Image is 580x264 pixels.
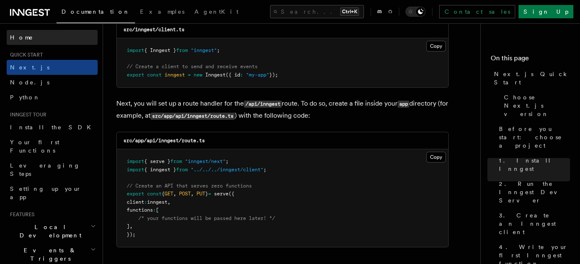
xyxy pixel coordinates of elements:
[214,191,229,197] span: serve
[167,199,170,205] span: ,
[188,72,191,78] span: =
[504,93,570,118] span: Choose Next.js version
[439,5,515,18] a: Contact sales
[127,199,144,205] span: client
[406,7,425,17] button: Toggle dark mode
[426,41,446,52] button: Copy
[197,191,205,197] span: PUT
[226,72,240,78] span: ({ id
[127,207,153,213] span: functions
[61,8,130,15] span: Documentation
[491,67,570,90] a: Next.js Quick Start
[7,90,98,105] a: Python
[147,191,162,197] span: const
[57,2,135,23] a: Documentation
[194,72,202,78] span: new
[123,138,205,143] code: src/app/api/inngest/route.ts
[499,180,570,205] span: 2. Run the Inngest Dev Server
[144,167,176,173] span: { inngest }
[7,111,47,118] span: Inngest tour
[150,113,235,120] code: src/app/api/inngest/route.ts
[499,125,570,150] span: Before you start: choose a project
[127,158,144,164] span: import
[10,79,49,86] span: Node.js
[144,47,176,53] span: { Inngest }
[170,158,182,164] span: from
[10,185,81,200] span: Setting up your app
[127,232,135,237] span: });
[229,191,234,197] span: ({
[130,223,133,229] span: ,
[10,162,80,177] span: Leveraging Steps
[491,53,570,67] h4: On this page
[189,2,243,22] a: AgentKit
[127,183,252,189] span: // Create an API that serves zero functions
[496,176,570,208] a: 2. Run the Inngest Dev Server
[7,181,98,205] a: Setting up your app
[270,5,364,18] button: Search...Ctrl+K
[7,135,98,158] a: Your first Functions
[7,246,91,263] span: Events & Triggers
[140,8,184,15] span: Examples
[127,72,144,78] span: export
[499,156,570,173] span: 1. Install Inngest
[156,207,159,213] span: [
[226,158,229,164] span: ;
[191,47,217,53] span: "inngest"
[144,158,170,164] span: { serve }
[499,211,570,236] span: 3. Create an Inngest client
[7,223,91,239] span: Local Development
[123,27,184,32] code: src/inngest/client.ts
[7,30,98,45] a: Home
[205,191,208,197] span: }
[147,199,167,205] span: inngest
[10,94,40,101] span: Python
[205,72,226,78] span: Inngest
[426,152,446,163] button: Copy
[127,223,130,229] span: ]
[7,158,98,181] a: Leveraging Steps
[7,220,98,243] button: Local Development
[116,98,449,122] p: Next, you will set up a route handler for the route. To do so, create a file inside your director...
[10,64,49,71] span: Next.js
[7,75,98,90] a: Node.js
[10,139,59,154] span: Your first Functions
[496,208,570,239] a: 3. Create an Inngest client
[494,70,570,86] span: Next.js Quick Start
[185,158,226,164] span: "inngest/next"
[147,72,162,78] span: const
[127,167,144,173] span: import
[7,60,98,75] a: Next.js
[194,8,238,15] span: AgentKit
[165,72,185,78] span: inngest
[176,47,188,53] span: from
[127,64,258,69] span: // Create a client to send and receive events
[153,207,156,213] span: :
[244,101,282,108] code: /api/inngest
[127,47,144,53] span: import
[165,191,173,197] span: GET
[135,2,189,22] a: Examples
[127,191,144,197] span: export
[144,199,147,205] span: :
[519,5,573,18] a: Sign Up
[179,191,191,197] span: POST
[138,215,275,221] span: /* your functions will be passed here later! */
[7,52,43,58] span: Quick start
[7,120,98,135] a: Install the SDK
[340,7,359,16] kbd: Ctrl+K
[208,191,211,197] span: =
[269,72,278,78] span: });
[162,191,165,197] span: {
[240,72,243,78] span: :
[496,121,570,153] a: Before you start: choose a project
[246,72,269,78] span: "my-app"
[217,47,220,53] span: ;
[10,33,33,42] span: Home
[7,211,34,218] span: Features
[501,90,570,121] a: Choose Next.js version
[496,153,570,176] a: 1. Install Inngest
[263,167,266,173] span: ;
[191,191,194,197] span: ,
[176,167,188,173] span: from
